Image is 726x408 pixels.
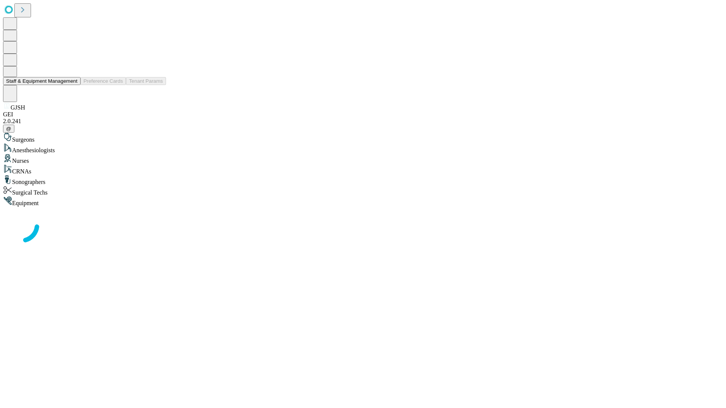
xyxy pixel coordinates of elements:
[11,104,25,111] span: GJSH
[3,118,723,125] div: 2.0.241
[3,154,723,164] div: Nurses
[6,126,11,131] span: @
[3,196,723,207] div: Equipment
[3,111,723,118] div: GEI
[3,125,14,133] button: @
[3,175,723,185] div: Sonographers
[3,77,81,85] button: Staff & Equipment Management
[3,185,723,196] div: Surgical Techs
[81,77,126,85] button: Preference Cards
[3,164,723,175] div: CRNAs
[3,133,723,143] div: Surgeons
[126,77,166,85] button: Tenant Params
[3,143,723,154] div: Anesthesiologists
